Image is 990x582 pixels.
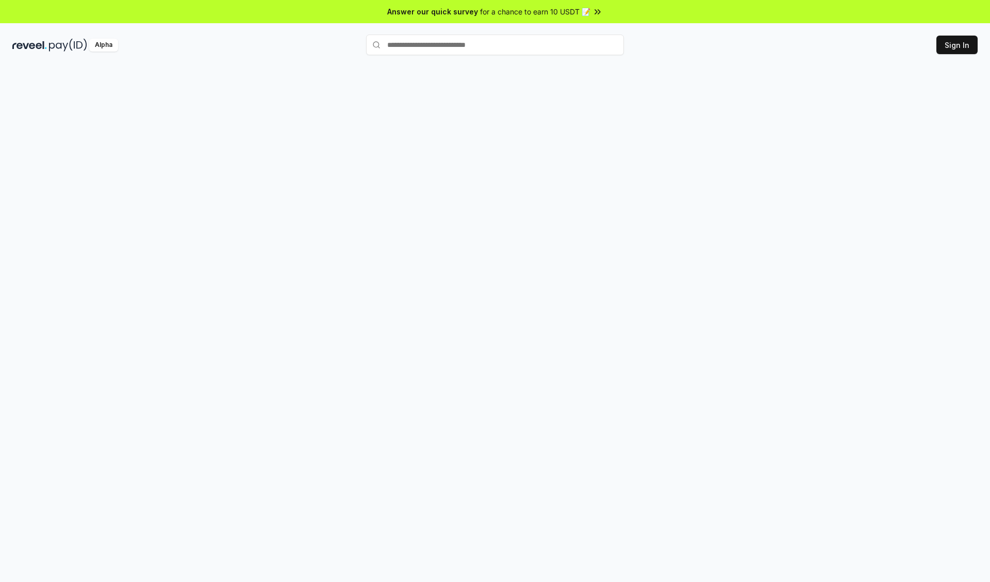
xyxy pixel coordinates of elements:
div: Alpha [89,39,118,52]
span: for a chance to earn 10 USDT 📝 [480,6,590,17]
img: pay_id [49,39,87,52]
button: Sign In [936,36,978,54]
img: reveel_dark [12,39,47,52]
span: Answer our quick survey [387,6,478,17]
